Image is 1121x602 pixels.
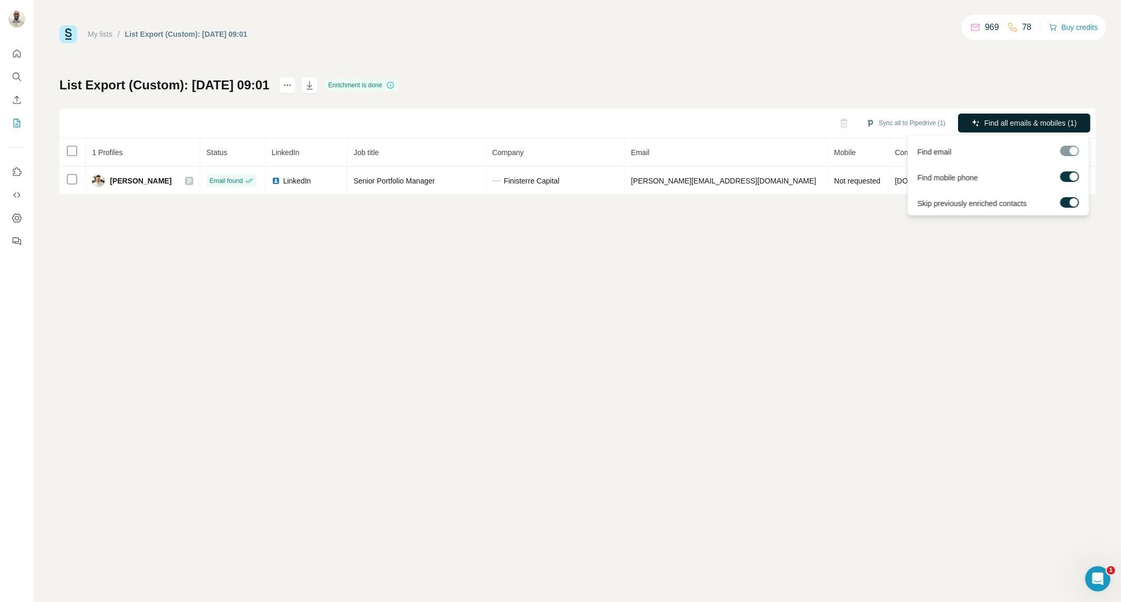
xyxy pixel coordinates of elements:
[272,177,280,185] img: LinkedIn logo
[985,21,999,34] p: 969
[118,29,120,39] li: /
[8,162,25,181] button: Use Surfe on LinkedIn
[354,148,379,157] span: Job title
[8,186,25,205] button: Use Surfe API
[8,232,25,251] button: Feedback
[504,176,560,186] span: Finisterre Capital
[59,25,77,43] img: Surfe Logo
[325,79,398,91] div: Enrichment is done
[8,67,25,86] button: Search
[210,176,243,186] span: Email found
[8,209,25,228] button: Dashboard
[59,77,270,94] h1: List Export (Custom): [DATE] 09:01
[8,44,25,63] button: Quick start
[354,177,435,185] span: Senior Portfolio Manager
[1107,566,1115,575] span: 1
[895,148,953,157] span: Company website
[8,11,25,27] img: Avatar
[110,176,171,186] span: [PERSON_NAME]
[834,148,856,157] span: Mobile
[125,29,248,39] div: List Export (Custom): [DATE] 09:01
[958,114,1091,132] button: Find all emails & mobiles (1)
[1085,566,1110,591] iframe: Intercom live chat
[92,148,122,157] span: 1 Profiles
[283,176,311,186] span: LinkedIn
[8,114,25,132] button: My lists
[859,115,953,131] button: Sync all to Pipedrive (1)
[895,177,954,185] span: [DOMAIN_NAME]
[631,177,816,185] span: [PERSON_NAME][EMAIL_ADDRESS][DOMAIN_NAME]
[1049,20,1098,35] button: Buy credits
[92,175,105,187] img: Avatar
[631,148,650,157] span: Email
[492,177,501,185] img: company-logo
[834,177,880,185] span: Not requested
[207,148,228,157] span: Status
[492,148,524,157] span: Company
[918,147,952,157] span: Find email
[272,148,300,157] span: LinkedIn
[918,172,978,183] span: Find mobile phone
[8,90,25,109] button: Enrich CSV
[918,198,1027,209] span: Skip previously enriched contacts
[984,118,1077,128] span: Find all emails & mobiles (1)
[279,77,296,94] button: actions
[1022,21,1032,34] p: 78
[88,30,112,38] a: My lists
